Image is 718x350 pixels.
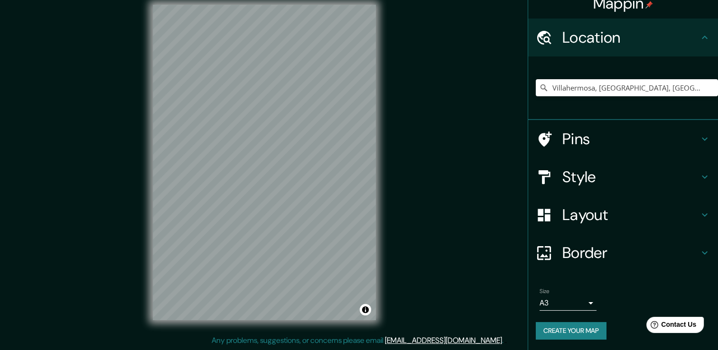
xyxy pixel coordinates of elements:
[504,335,505,346] div: .
[645,1,653,9] img: pin-icon.png
[505,335,507,346] div: .
[562,243,699,262] h4: Border
[562,129,699,148] h4: Pins
[528,196,718,234] div: Layout
[385,335,502,345] a: [EMAIL_ADDRESS][DOMAIN_NAME]
[528,158,718,196] div: Style
[562,205,699,224] h4: Layout
[360,304,371,315] button: Toggle attribution
[634,313,708,340] iframe: Help widget launcher
[562,28,699,47] h4: Location
[540,295,597,311] div: A3
[153,5,376,320] canvas: Map
[562,167,699,186] h4: Style
[528,18,718,56] div: Location
[528,120,718,158] div: Pins
[536,79,718,96] input: Pick your city or area
[528,234,718,272] div: Border
[212,335,504,346] p: Any problems, suggestions, or concerns please email .
[540,287,550,295] label: Size
[536,322,606,340] button: Create your map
